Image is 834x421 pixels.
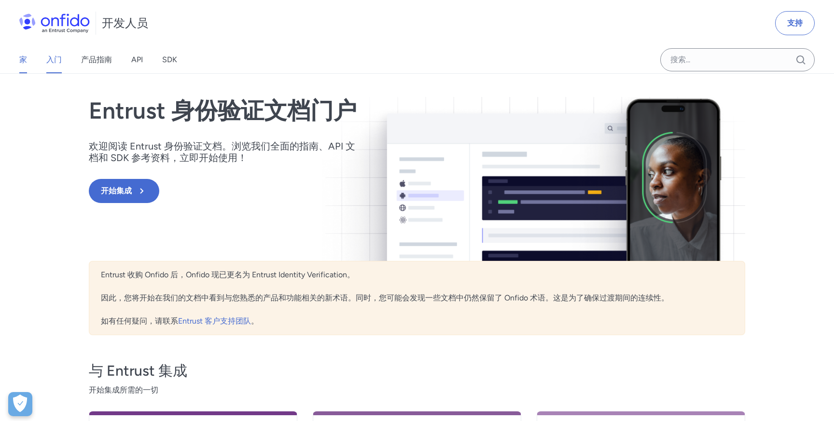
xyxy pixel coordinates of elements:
[46,46,62,73] a: 入门
[178,316,251,326] a: Entrust 客户支持团队
[89,385,158,394] font: 开始集成所需的一切
[101,293,669,302] font: 因此，您将开始在我们的文档中看到与您熟悉的产品和功能相关的新术语。同时，您可能会发现一些文档中仍然保留了 Onfido 术语。这是为了确保过渡期间的连续性。
[251,316,259,326] font: 。
[131,46,143,73] a: API
[101,186,132,195] font: 开始集成
[162,46,177,73] a: SDK
[81,55,112,64] font: 产品指南
[787,18,803,27] font: 支持
[19,55,27,64] font: 家
[89,179,159,203] button: 开始集成
[8,392,32,416] div: Cookie偏好设置
[46,55,62,64] font: 入门
[81,46,112,73] a: 产品指南
[101,316,178,326] font: 如有任何疑问，请联系
[775,11,815,35] a: 支持
[162,55,177,64] font: SDK
[89,140,355,163] font: 欢迎阅读 Entrust 身份验证文档。浏览我们全面的指南、API 文档和 SDK 参考资料，立即开始使用！
[19,46,27,73] a: 家
[660,48,815,71] input: Onfido 搜索输入字段
[89,179,359,203] a: 开始集成
[8,392,32,416] button: 打开偏好设置
[131,55,143,64] font: API
[89,362,187,380] font: 与 Entrust 集成
[101,270,355,279] font: Entrust 收购 Onfido 后，Onfido 现已更名为 Entrust Identity Verification。
[89,96,357,124] font: Entrust 身份验证文档门户
[102,16,148,30] font: 开发人员
[19,14,90,33] img: Onfido 标志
